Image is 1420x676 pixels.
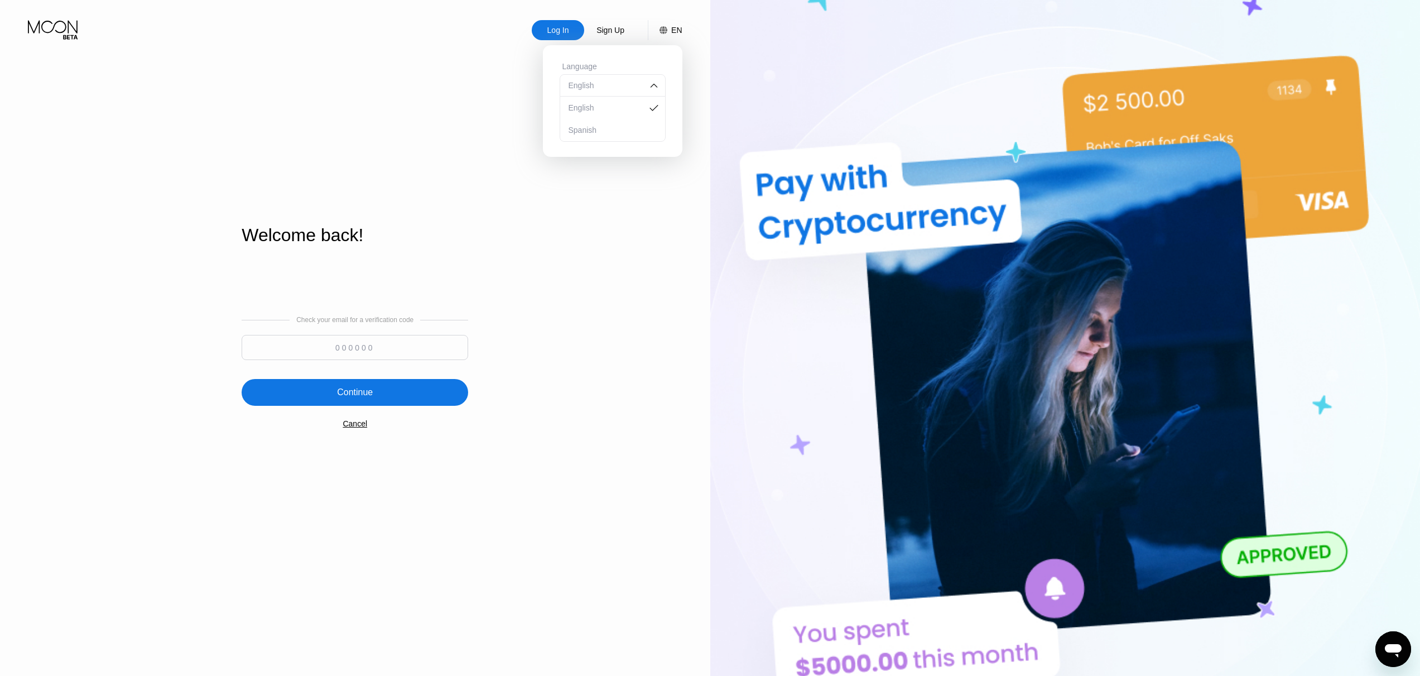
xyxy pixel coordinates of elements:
[296,316,413,324] div: Check your email for a verification code
[648,20,682,40] div: EN
[343,419,367,428] div: Cancel
[566,126,660,135] div: Spanish
[584,20,637,40] div: Sign Up
[337,387,373,398] div: Continue
[566,103,643,112] div: English
[566,81,643,90] div: English
[671,26,682,35] div: EN
[546,25,570,36] div: Log In
[532,20,584,40] div: Log In
[242,225,468,246] div: Welcome back!
[242,335,468,360] input: 000000
[242,379,468,406] div: Continue
[595,25,625,36] div: Sign Up
[560,62,666,71] div: Language
[1375,631,1411,667] iframe: 启动消息传送窗口的按钮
